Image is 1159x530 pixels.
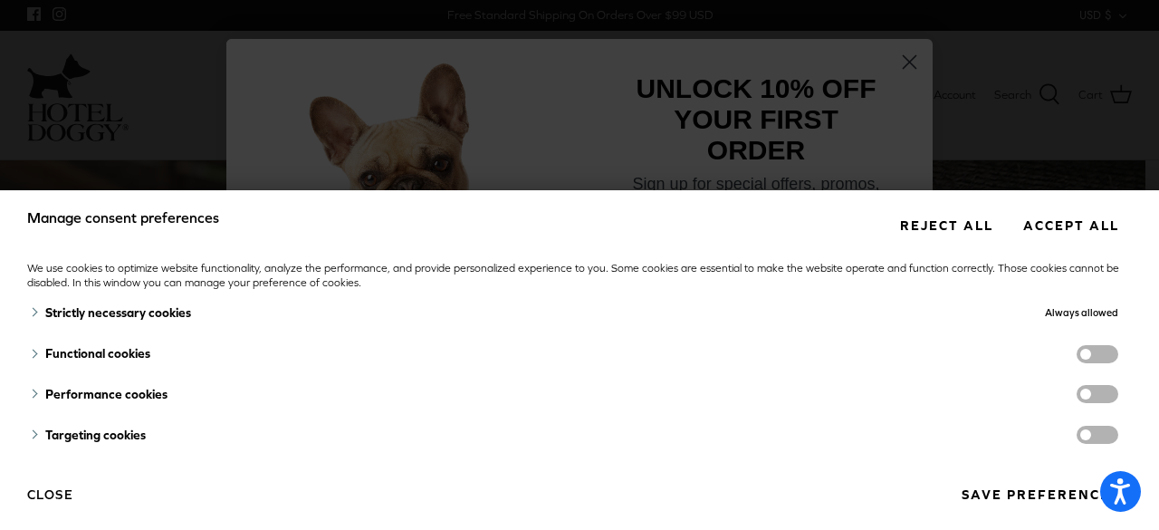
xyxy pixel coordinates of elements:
[1077,426,1118,444] label: targeting cookies
[791,293,1119,334] div: Always allowed
[1010,208,1132,242] button: Accept all
[1045,307,1118,318] span: Always allowed
[948,478,1132,512] button: Save preferences
[27,209,219,226] span: Manage consent preferences
[27,374,791,415] div: Performance cookies
[27,415,791,456] div: Targeting cookies
[27,293,791,334] div: Strictly necessary cookies
[27,261,1132,291] div: We use cookies to optimize website functionality, analyze the performance, and provide personaliz...
[1077,385,1118,403] label: performance cookies
[27,333,791,374] div: Functional cookies
[886,208,1006,242] button: Reject all
[1077,345,1118,363] label: functionality cookies
[27,479,73,510] button: Close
